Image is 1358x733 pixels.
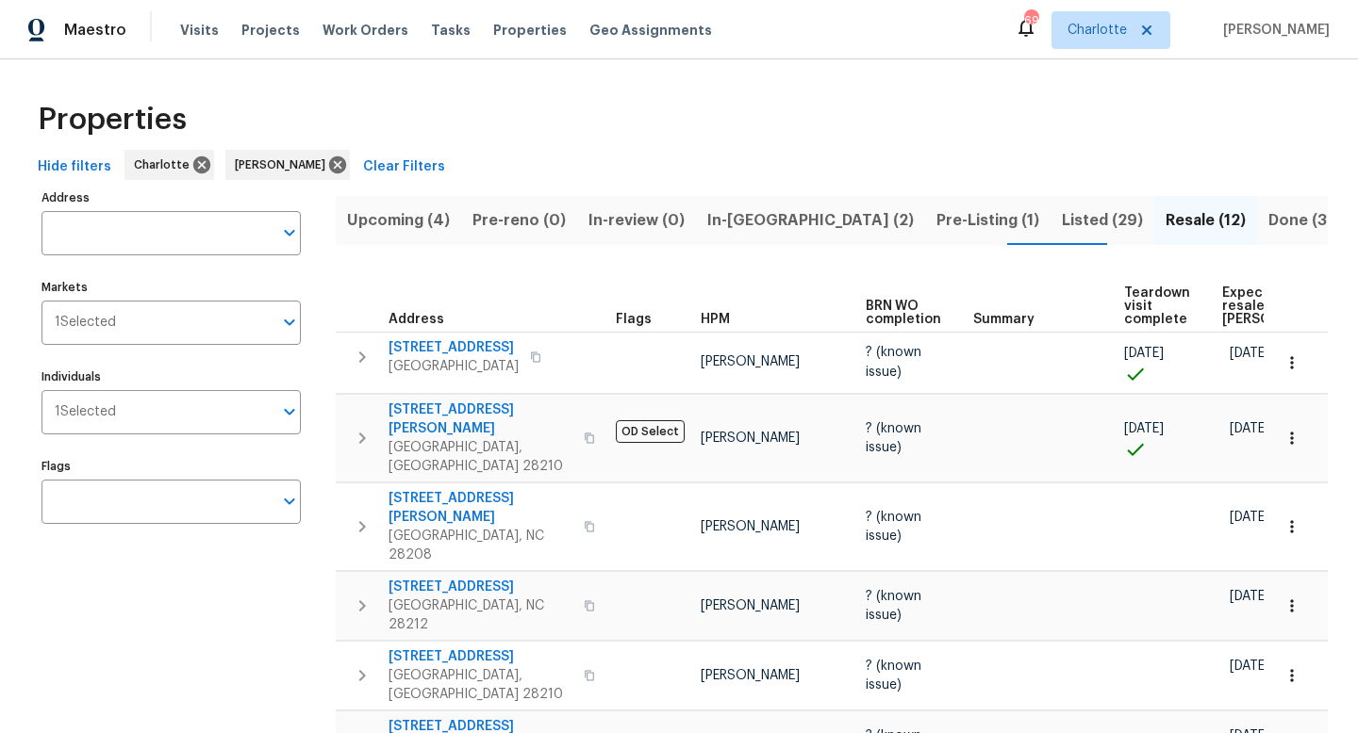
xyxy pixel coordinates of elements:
span: [DATE] [1230,347,1269,360]
span: OD Select [616,420,685,443]
span: [PERSON_NAME] [701,599,800,612]
span: ? (known issue) [866,660,921,692]
span: HPM [701,313,730,326]
button: Open [276,220,303,246]
span: Visits [180,21,219,40]
span: ? (known issue) [866,511,921,543]
label: Address [41,192,301,204]
span: [STREET_ADDRESS] [389,647,572,666]
span: [GEOGRAPHIC_DATA], [GEOGRAPHIC_DATA] 28210 [389,438,572,476]
span: [PERSON_NAME] [235,155,333,174]
span: Expected resale [PERSON_NAME] [1222,286,1329,326]
span: [GEOGRAPHIC_DATA], [GEOGRAPHIC_DATA] 28210 [389,666,572,704]
span: ? (known issue) [866,346,921,378]
span: Summary [973,313,1035,326]
span: Pre-reno (0) [472,207,566,234]
span: Resale (12) [1166,207,1246,234]
span: Flags [616,313,652,326]
span: [DATE] [1230,660,1269,673]
label: Flags [41,461,301,472]
span: Listed (29) [1062,207,1143,234]
span: Properties [38,110,187,129]
button: Open [276,488,303,514]
span: [GEOGRAPHIC_DATA], NC 28212 [389,596,572,634]
span: [DATE] [1124,347,1164,360]
div: Charlotte [124,150,214,180]
span: [PERSON_NAME] [701,520,800,533]
span: [GEOGRAPHIC_DATA], NC 28208 [389,527,572,564]
span: [PERSON_NAME] [701,432,800,445]
span: Projects [241,21,300,40]
span: [DATE] [1124,422,1164,435]
button: Open [276,399,303,425]
span: [GEOGRAPHIC_DATA] [389,357,519,376]
span: Clear Filters [363,155,445,179]
span: [DATE] [1230,511,1269,524]
span: ? (known issue) [866,422,921,454]
span: BRN WO completion [866,300,941,326]
span: Pre-Listing (1) [936,207,1039,234]
span: Work Orders [323,21,408,40]
button: Clear Filters [356,150,453,185]
button: Open [276,309,303,335]
span: Upcoming (4) [347,207,450,234]
span: Address [389,313,444,326]
div: [PERSON_NAME] [225,150,350,180]
span: [DATE] [1230,422,1269,435]
span: Geo Assignments [589,21,712,40]
span: [STREET_ADDRESS][PERSON_NAME] [389,489,572,527]
span: Charlotte [1068,21,1127,40]
span: Charlotte [134,155,197,174]
span: [PERSON_NAME] [701,355,800,368]
button: Hide filters [30,150,119,185]
div: 69 [1024,11,1037,30]
span: [STREET_ADDRESS] [389,578,572,596]
span: 1 Selected [55,404,116,420]
span: Hide filters [38,155,111,179]
label: Individuals [41,371,301,383]
span: [STREET_ADDRESS][PERSON_NAME] [389,400,572,438]
span: [STREET_ADDRESS] [389,338,519,357]
span: [PERSON_NAME] [1216,21,1330,40]
span: Properties [493,21,567,40]
span: [PERSON_NAME] [701,669,800,682]
span: Maestro [64,21,126,40]
span: ? (known issue) [866,590,921,622]
span: Done (348) [1268,207,1354,234]
span: [DATE] [1230,590,1269,603]
span: 1 Selected [55,315,116,331]
span: Tasks [431,24,471,37]
span: Teardown visit complete [1124,286,1190,326]
span: In-review (0) [588,207,685,234]
span: In-[GEOGRAPHIC_DATA] (2) [707,207,914,234]
label: Markets [41,282,301,293]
